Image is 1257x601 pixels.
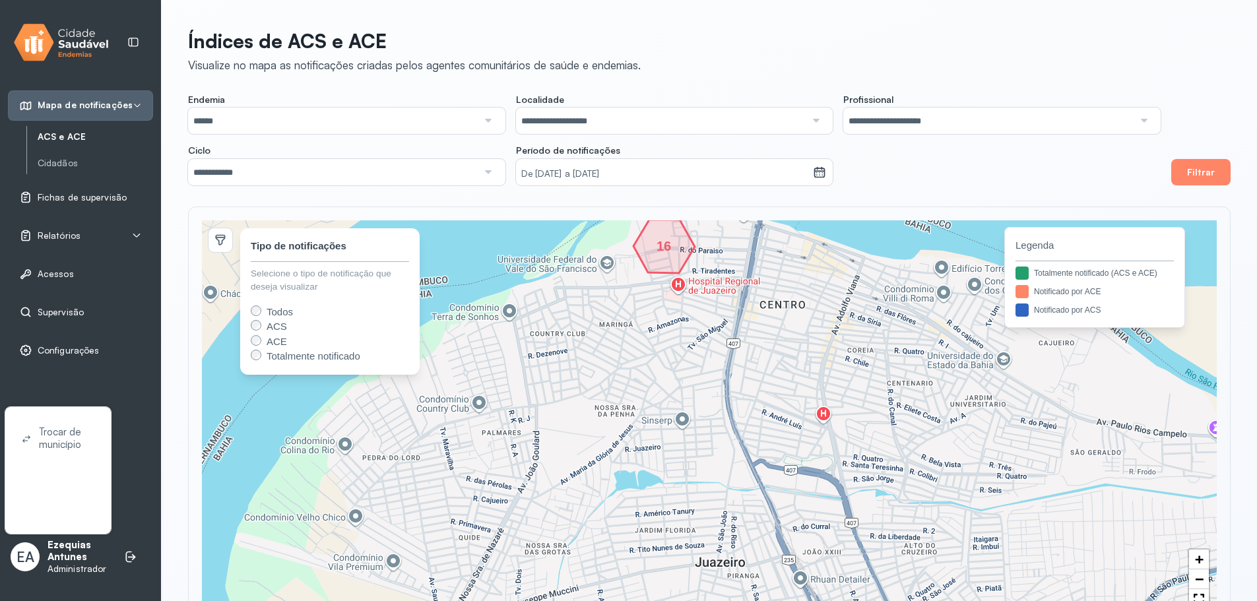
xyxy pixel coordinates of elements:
[48,563,111,575] p: Administrador
[516,144,620,156] span: Período de notificações
[267,306,293,317] span: Todos
[843,94,893,106] span: Profissional
[19,191,142,204] a: Fichas de supervisão
[660,242,668,250] div: 16
[1034,286,1101,298] div: Notificado por ACE
[38,192,127,203] span: Fichas de supervisão
[38,307,84,318] span: Supervisão
[188,58,641,72] div: Visualize no mapa as notificações criadas pelos agentes comunitários de saúde e endemias.
[188,144,210,156] span: Ciclo
[516,94,564,106] span: Localidade
[267,321,287,332] span: ACS
[267,336,287,347] span: ACE
[19,305,142,319] a: Supervisão
[38,230,81,241] span: Relatórios
[1034,267,1157,279] div: Totalmente notificado (ACS e ACE)
[521,168,808,181] small: De [DATE] a [DATE]
[1189,550,1209,569] a: Zoom in
[267,350,360,362] span: Totalmente notificado
[38,129,153,145] a: ACS e ACE
[1015,238,1174,253] span: Legenda
[1034,304,1101,316] div: Notificado por ACS
[251,267,409,294] div: Selecione o tipo de notificação que deseja visualizar
[1195,551,1204,567] span: +
[16,548,34,565] span: EA
[38,100,133,111] span: Mapa de notificações
[39,424,94,454] span: Trocar de município
[1195,571,1204,587] span: −
[38,158,153,169] a: Cidadãos
[48,539,111,564] p: Ezequias Antunes
[1189,569,1209,589] a: Zoom out
[38,131,153,142] a: ACS e ACE
[188,29,641,53] p: Índices de ACS e ACE
[188,94,225,106] span: Endemia
[38,269,74,280] span: Acessos
[1171,159,1231,185] button: Filtrar
[14,21,109,64] img: logo.svg
[251,239,346,254] div: Tipo de notificações
[19,267,142,280] a: Acessos
[38,345,99,356] span: Configurações
[19,344,142,357] a: Configurações
[38,155,153,172] a: Cidadãos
